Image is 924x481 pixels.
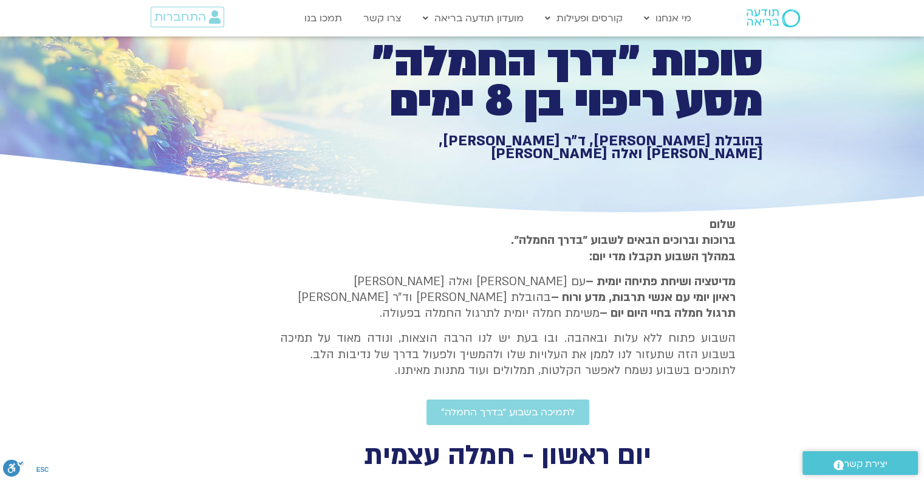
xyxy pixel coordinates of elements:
strong: ברוכות וברוכים הבאים לשבוע ״בדרך החמלה״. במהלך השבוע תקבלו מדי יום: [511,232,736,264]
p: השבוע פתוח ללא עלות ובאהבה. ובו בעת יש לנו הרבה הוצאות, ונודה מאוד על תמיכה בשבוע הזה שתעזור לנו ... [280,330,736,378]
span: יצירת קשר [844,456,888,472]
a: יצירת קשר [803,451,918,475]
a: קורסים ופעילות [539,7,629,30]
strong: שלום [710,216,736,232]
a: תמכו בנו [298,7,348,30]
h1: בהובלת [PERSON_NAME], ד״ר [PERSON_NAME], [PERSON_NAME] ואלה [PERSON_NAME] [342,134,763,161]
h1: סוכות ״דרך החמלה״ מסע ריפוי בן 8 ימים [342,42,763,122]
a: מי אנחנו [638,7,697,30]
b: ראיון יומי עם אנשי תרבות, מדע ורוח – [551,289,736,305]
a: התחברות [151,7,224,27]
a: מועדון תודעה בריאה [417,7,530,30]
img: תודעה בריאה [747,9,800,27]
a: לתמיכה בשבוע ״בדרך החמלה״ [426,400,589,425]
p: עם [PERSON_NAME] ואלה [PERSON_NAME] בהובלת [PERSON_NAME] וד״ר [PERSON_NAME] משימת חמלה יומית לתרג... [280,274,736,322]
b: תרגול חמלה בחיי היום יום – [600,305,736,321]
strong: מדיטציה ושיחת פתיחה יומית – [586,274,736,289]
span: לתמיכה בשבוע ״בדרך החמלה״ [441,407,575,418]
h2: יום ראשון - חמלה עצמית [238,443,778,468]
a: צרו קשר [357,7,408,30]
span: התחברות [154,10,206,24]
